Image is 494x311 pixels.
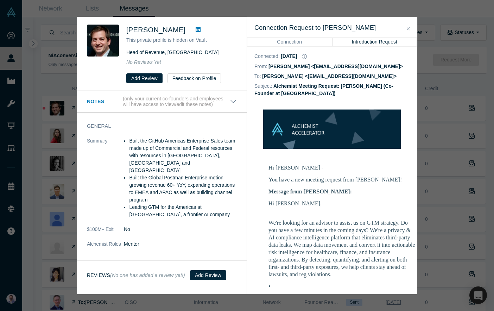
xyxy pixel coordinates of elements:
h3: Connection Request to [PERSON_NAME] [254,23,410,33]
dt: $100M+ Exit [87,226,124,240]
h3: Reviews [87,272,185,279]
button: Feedback on Profile [167,73,221,83]
li: Built the GitHub Americas Enterprise Sales team made up of Commercial and Federal resources with ... [129,137,237,174]
p: • [268,283,416,290]
span: No Reviews Yet [126,59,161,65]
button: Add Review [126,73,163,83]
button: Close [405,25,412,33]
img: Jeff Jones's Profile Image [87,25,119,57]
dt: To: [254,73,261,80]
img: banner-small-topicless.png [263,110,401,149]
dd: [DATE] [281,53,297,59]
p: We're looking for an advisor to assist us on GTM strategy. Do you have a few minutes in the comin... [268,212,416,278]
dt: Alchemist Roles [87,240,124,255]
button: Notes (only your current co-founders and employees will have access to view/edit these notes) [87,96,237,108]
button: Add Review [190,270,226,280]
dd: Alchemist Meeting Request: [PERSON_NAME] (Co-Founder at [GEOGRAPHIC_DATA]) [254,83,393,96]
span: Head of Revenue, [GEOGRAPHIC_DATA] [126,49,218,55]
h3: General [87,123,227,130]
dt: Connected : [254,53,280,60]
dd: [PERSON_NAME] <[EMAIL_ADDRESS][DOMAIN_NAME]> [262,73,397,79]
small: (No one has added a review yet!) [110,272,185,278]
button: Introduction Request [332,38,417,46]
p: This private profile is hidden on Vault [126,37,237,44]
h3: Notes [87,98,121,105]
li: Built the Global Postman Enterprise motion growing revenue 60+ YoY, expanding operations to EMEA ... [129,174,237,204]
button: Connection [247,38,332,46]
li: Leading GTM for the Americas at [GEOGRAPHIC_DATA], a frontier AI company [129,204,237,218]
p: Hi [PERSON_NAME] - [268,164,416,171]
dd: Mentor [124,240,237,248]
p: Hi [PERSON_NAME], [268,200,416,207]
dt: From: [254,63,267,70]
p: (only your current co-founders and employees will have access to view/edit these notes) [123,96,230,108]
dt: Subject: [254,82,272,90]
p: You have a new meeting request from [PERSON_NAME]! [268,176,416,183]
span: [PERSON_NAME] [126,26,185,34]
b: Message from [PERSON_NAME]: [268,188,352,194]
dt: Summary [87,137,124,226]
dd: No [124,226,237,233]
dd: [PERSON_NAME] <[EMAIL_ADDRESS][DOMAIN_NAME]> [268,64,403,69]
